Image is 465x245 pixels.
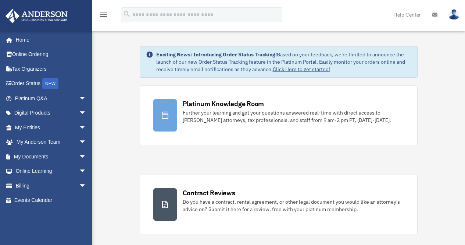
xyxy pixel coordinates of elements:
[140,175,418,234] a: Contract Reviews Do you have a contract, rental agreement, or other legal document you would like...
[5,76,97,91] a: Order StatusNEW
[42,78,58,89] div: NEW
[183,188,235,197] div: Contract Reviews
[5,120,97,135] a: My Entitiesarrow_drop_down
[123,10,131,18] i: search
[5,91,97,106] a: Platinum Q&Aarrow_drop_down
[79,106,94,121] span: arrow_drop_down
[183,99,264,108] div: Platinum Knowledge Room
[156,51,277,58] strong: Exciting News: Introducing Order Status Tracking!
[79,135,94,150] span: arrow_drop_down
[5,135,97,150] a: My Anderson Teamarrow_drop_down
[79,164,94,179] span: arrow_drop_down
[156,51,411,73] div: Based on your feedback, we're thrilled to announce the launch of our new Order Status Tracking fe...
[79,149,94,164] span: arrow_drop_down
[183,109,404,124] div: Further your learning and get your questions answered real-time with direct access to [PERSON_NAM...
[5,32,94,47] a: Home
[3,9,70,23] img: Anderson Advisors Platinum Portal
[99,10,108,19] i: menu
[5,62,97,76] a: Tax Organizers
[79,178,94,193] span: arrow_drop_down
[5,47,97,62] a: Online Ordering
[448,9,459,20] img: User Pic
[79,91,94,106] span: arrow_drop_down
[5,106,97,120] a: Digital Productsarrow_drop_down
[79,120,94,135] span: arrow_drop_down
[140,85,418,145] a: Platinum Knowledge Room Further your learning and get your questions answered real-time with dire...
[5,149,97,164] a: My Documentsarrow_drop_down
[5,164,97,179] a: Online Learningarrow_drop_down
[183,198,404,213] div: Do you have a contract, rental agreement, or other legal document you would like an attorney's ad...
[99,13,108,19] a: menu
[5,193,97,208] a: Events Calendar
[5,178,97,193] a: Billingarrow_drop_down
[273,66,330,73] a: Click Here to get started!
